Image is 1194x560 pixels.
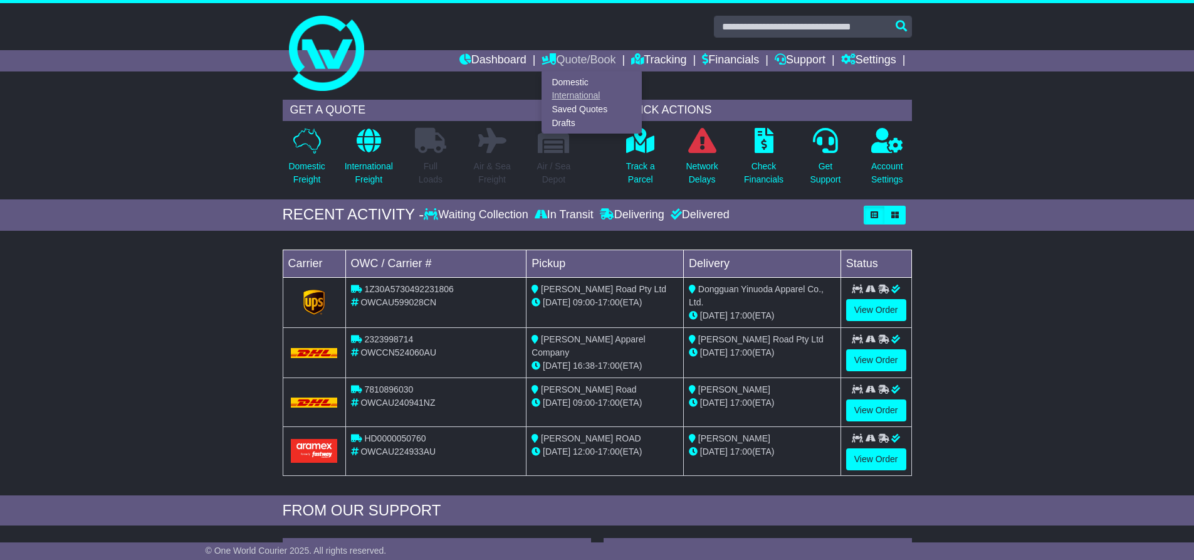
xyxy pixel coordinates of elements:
[360,446,436,457] span: OWCAU224933AU
[532,396,678,409] div: - (ETA)
[871,127,904,193] a: AccountSettings
[291,348,338,358] img: DHL.png
[689,309,835,322] div: (ETA)
[541,384,637,394] span: [PERSON_NAME] Road
[532,359,678,372] div: - (ETA)
[543,398,570,408] span: [DATE]
[291,439,338,462] img: Aramex.png
[846,349,906,371] a: View Order
[689,445,835,458] div: (ETA)
[364,433,426,443] span: HD0000050760
[702,50,759,71] a: Financials
[573,297,595,307] span: 09:00
[743,127,784,193] a: CheckFinancials
[626,127,656,193] a: Track aParcel
[526,250,684,277] td: Pickup
[616,100,912,121] div: QUICK ACTIONS
[283,100,579,121] div: GET A QUOTE
[543,297,570,307] span: [DATE]
[542,75,641,89] a: Domestic
[698,384,770,394] span: [PERSON_NAME]
[730,347,752,357] span: 17:00
[730,446,752,457] span: 17:00
[686,160,718,186] p: Network Delays
[532,296,678,309] div: - (ETA)
[459,50,526,71] a: Dashboard
[364,384,413,394] span: 7810896030
[700,310,728,320] span: [DATE]
[573,361,595,371] span: 16:38
[532,445,678,458] div: - (ETA)
[810,160,841,186] p: Get Support
[364,334,413,344] span: 2323998714
[730,398,752,408] span: 17:00
[360,398,435,408] span: OWCAU240941NZ
[537,160,571,186] p: Air / Sea Depot
[597,208,668,222] div: Delivering
[700,398,728,408] span: [DATE]
[689,284,824,307] span: Dongguan Yinuoda Apparel Co., Ltd.
[360,297,436,307] span: OWCAU599028CN
[700,347,728,357] span: [DATE]
[685,127,718,193] a: NetworkDelays
[415,160,446,186] p: Full Loads
[424,208,531,222] div: Waiting Collection
[543,361,570,371] span: [DATE]
[291,398,338,408] img: DHL.png
[541,433,641,443] span: [PERSON_NAME] ROAD
[532,334,645,357] span: [PERSON_NAME] Apparel Company
[809,127,841,193] a: GetSupport
[344,127,394,193] a: InternationalFreight
[846,399,906,421] a: View Order
[283,250,345,277] td: Carrier
[689,396,835,409] div: (ETA)
[871,160,903,186] p: Account Settings
[542,50,615,71] a: Quote/Book
[206,546,387,556] span: © One World Courier 2025. All rights reserved.
[730,310,752,320] span: 17:00
[360,347,436,357] span: OWCCN524060AU
[775,50,825,71] a: Support
[698,433,770,443] span: [PERSON_NAME]
[573,398,595,408] span: 09:00
[303,290,325,315] img: GetCarrierServiceLogo
[841,250,911,277] td: Status
[283,206,424,224] div: RECENT ACTIVITY -
[598,398,620,408] span: 17:00
[744,160,783,186] p: Check Financials
[542,116,641,130] a: Drafts
[288,127,325,193] a: DomesticFreight
[288,160,325,186] p: Domestic Freight
[542,89,641,103] a: International
[345,250,526,277] td: OWC / Carrier #
[542,103,641,117] a: Saved Quotes
[846,448,906,470] a: View Order
[543,446,570,457] span: [DATE]
[700,446,728,457] span: [DATE]
[542,71,642,134] div: Quote/Book
[631,50,686,71] a: Tracking
[573,446,595,457] span: 12:00
[532,208,597,222] div: In Transit
[841,50,896,71] a: Settings
[689,346,835,359] div: (ETA)
[345,160,393,186] p: International Freight
[598,361,620,371] span: 17:00
[541,284,666,294] span: [PERSON_NAME] Road Pty Ltd
[283,502,912,520] div: FROM OUR SUPPORT
[626,160,655,186] p: Track a Parcel
[846,299,906,321] a: View Order
[598,446,620,457] span: 17:00
[698,334,824,344] span: [PERSON_NAME] Road Pty Ltd
[668,208,730,222] div: Delivered
[598,297,620,307] span: 17:00
[474,160,511,186] p: Air & Sea Freight
[364,284,453,294] span: 1Z30A5730492231806
[683,250,841,277] td: Delivery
